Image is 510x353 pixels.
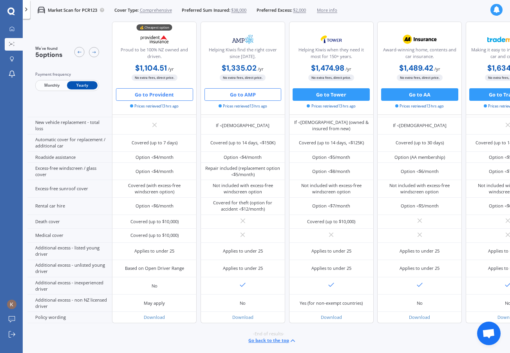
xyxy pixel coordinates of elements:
img: car.f15378c7a67c060ca3f3.svg [38,6,45,14]
img: Tower.webp [311,31,352,47]
div: Death cover [27,215,112,229]
div: Option <$4/month [136,168,174,175]
div: Applies to under 25 [311,248,351,254]
div: Applies to under 25 [400,265,439,271]
div: Covered (up to 14 days, <$125K) [299,140,364,146]
div: Option <$4/month [136,154,174,160]
img: AMP.webp [222,31,264,47]
span: Comprehensive [140,7,172,13]
div: Option <$5/month [401,203,439,209]
button: Go to Provident [116,88,193,101]
img: ACg8ocLzf_wVnAgNFAfUOa2ZWc6BEZ_A2KbAZhHpBkv2C3lu7oB7Mg=s96-c [7,300,16,309]
span: No extra fees, direct price. [132,75,177,81]
span: / yr [345,66,351,72]
div: Covered (up to 14 days, <$150K) [210,140,275,146]
div: Option (AA membership) [394,154,445,160]
div: Not included with excess-free windscreen option [205,182,280,195]
div: Excess-free windscreen / glass cover [27,163,112,180]
div: Yes (for non-exempt countries) [300,300,363,306]
b: $1,335.02 [222,63,257,73]
div: Covered (up to $10,000) [307,218,355,225]
div: Covered (up to 7 days) [132,140,177,146]
a: Download [144,314,165,320]
div: Rental car hire [27,198,112,215]
span: Preferred Sum Insured: [182,7,230,13]
span: Prices retrieved 13 hrs ago [307,104,355,109]
button: Go to AMP [204,88,282,101]
div: Covered for theft (option for accident <$12/month) [205,200,280,212]
span: $38,000 [231,7,246,13]
div: Covered (up to $10,000) [130,232,179,238]
a: Download [232,314,253,320]
p: Market Scan for PCR123 [48,7,97,13]
div: No [152,283,157,289]
div: No [417,300,423,306]
img: AA.webp [399,31,440,47]
div: Covered (with excess-free windscreen option) [117,182,192,195]
span: We've found [35,46,63,51]
div: Helping Kiwis find the right cover since [DATE]. [206,47,280,62]
div: Repair included (replacement option <$5/month) [205,165,280,178]
div: Automatic cover for replacement / additional car [27,135,112,152]
div: If <[DEMOGRAPHIC_DATA] [216,122,269,129]
div: 💰 Cheapest option [137,25,172,31]
div: Excess-free sunroof cover [27,180,112,197]
span: $2,000 [293,7,306,13]
span: / yr [258,66,264,72]
span: -End of results- [253,331,284,337]
div: Additional excess - inexperienced driver [27,277,112,295]
div: Policy wording [27,312,112,323]
div: Option <$4/month [224,154,262,160]
button: Go to Tower [293,88,370,101]
div: May apply [144,300,165,306]
span: 5 options [35,51,63,59]
div: Option <$8/month [312,168,350,175]
div: New vehicle replacement - total loss [27,117,112,135]
div: No [240,300,246,306]
span: Prices retrieved 13 hrs ago [130,104,179,109]
span: No extra fees, direct price. [308,75,354,81]
div: Award-winning home, contents and car insurance. [383,47,456,62]
div: Not included with excess-free windscreen option [294,182,369,195]
div: Covered (up to 30 days) [396,140,444,146]
div: If <[DEMOGRAPHIC_DATA] (owned & insured from new) [294,119,369,132]
b: $1,104.51 [135,63,167,73]
div: Not included with excess-free windscreen option [382,182,457,195]
div: Applies to under 25 [223,265,263,271]
div: Option <$7/month [312,203,350,209]
div: Applies to under 25 [134,248,174,254]
span: Prices retrieved 13 hrs ago [395,104,444,109]
div: Additional excess - listed young driver [27,243,112,260]
span: Cover Type: [114,7,139,13]
div: Covered (up to $10,000) [130,218,179,225]
div: Option <$5/month [312,154,350,160]
div: Additional excess - unlisted young driver [27,260,112,277]
div: Helping Kiwis when they need it most for 150+ years. [294,47,368,62]
span: No extra fees, direct price. [397,75,443,81]
button: Go back to the top [248,337,297,344]
div: Medical cover [27,229,112,242]
div: Applies to under 25 [400,248,439,254]
b: $1,489.42 [399,63,433,73]
div: Option <$6/month [401,168,439,175]
span: Preferred Excess: [257,7,292,13]
div: Additional excess - non NZ licensed driver [27,295,112,312]
span: / yr [434,66,440,72]
span: More info [317,7,337,13]
span: Yearly [67,82,98,90]
span: No extra fees, direct price. [220,75,266,81]
span: Prices retrieved 13 hrs ago [219,104,267,109]
button: Go to AA [381,88,458,101]
img: Provident.png [134,31,175,47]
div: If <[DEMOGRAPHIC_DATA] [393,122,447,129]
div: Applies to under 25 [311,265,351,271]
a: Download [321,314,342,320]
div: Applies to under 25 [223,248,263,254]
span: Monthly [36,82,67,90]
div: Option <$6/month [136,203,174,209]
div: Based on Open Driver Range [125,265,184,271]
div: Payment frequency [35,71,99,78]
span: / yr [168,66,174,72]
b: $1,474.98 [311,63,344,73]
div: Proud to be 100% NZ owned and driven. [118,47,191,62]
